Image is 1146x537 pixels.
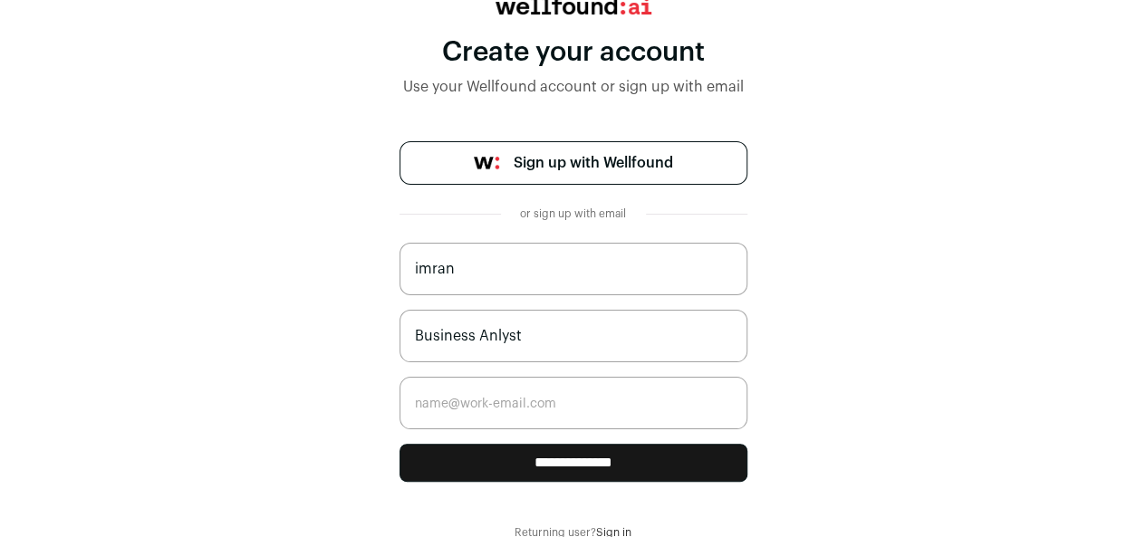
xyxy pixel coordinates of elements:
[400,36,747,69] div: Create your account
[400,76,747,98] div: Use your Wellfound account or sign up with email
[400,310,747,362] input: Job Title (i.e. CEO, Recruiter)
[514,152,673,174] span: Sign up with Wellfound
[400,141,747,185] a: Sign up with Wellfound
[400,243,747,295] input: Jane Smith
[515,206,631,221] div: or sign up with email
[474,157,499,169] img: wellfound-symbol-flush-black-fb3c872781a75f747ccb3a119075da62bfe97bd399995f84a933054e44a575c4.png
[400,377,747,429] input: name@work-email.com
